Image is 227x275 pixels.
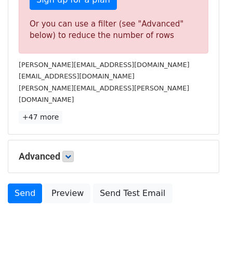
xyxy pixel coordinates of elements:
[19,151,208,162] h5: Advanced
[45,184,90,203] a: Preview
[93,184,172,203] a: Send Test Email
[19,111,62,124] a: +47 more
[8,184,42,203] a: Send
[19,61,190,69] small: [PERSON_NAME][EMAIL_ADDRESS][DOMAIN_NAME]
[30,18,197,42] div: Or you can use a filter (see "Advanced" below) to reduce the number of rows
[19,84,189,104] small: [PERSON_NAME][EMAIL_ADDRESS][PERSON_NAME][DOMAIN_NAME]
[175,225,227,275] iframe: Chat Widget
[19,72,135,80] small: [EMAIL_ADDRESS][DOMAIN_NAME]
